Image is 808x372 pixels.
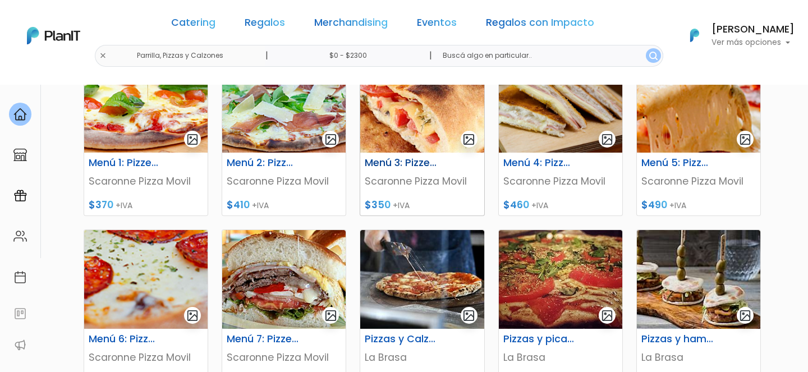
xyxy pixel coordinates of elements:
[503,350,618,365] p: La Brasa
[641,198,667,212] span: $490
[186,309,199,322] img: gallery-light
[669,200,686,211] span: +IVA
[89,174,203,189] p: Scaronne Pizza Movil
[84,53,208,216] a: gallery-light Menú 1: Pizzetas Scaronne Pizza Movil $370 +IVA
[227,174,341,189] p: Scaronne Pizza Movil
[636,53,761,216] a: gallery-light Menú 5: Pizzetas + Tablas de Fiambres y Quesos. Scaronne Pizza Movil $490 +IVA
[245,18,285,31] a: Regalos
[637,54,760,153] img: thumb_2-1_producto_5.png
[324,309,337,322] img: gallery-light
[739,133,752,146] img: gallery-light
[13,338,27,352] img: partners-52edf745621dab592f3b2c58e3bca9d71375a7ef29c3b500c9f145b62cc070d4.svg
[116,200,132,211] span: +IVA
[365,350,479,365] p: La Brasa
[13,307,27,320] img: feedback-78b5a0c8f98aac82b08bfc38622c3050aee476f2c9584af64705fc4e61158814.svg
[82,333,167,345] h6: Menú 6: Pizzetas + Tablas + Sándwiches Calientes
[13,229,27,243] img: people-662611757002400ad9ed0e3c099ab2801c6687ba6c219adb57efc949bc21e19d.svg
[499,230,622,329] img: thumb_50715919_2208337436153872_2953978489285378048_n.jpg
[227,198,250,212] span: $410
[393,200,410,211] span: +IVA
[486,18,594,31] a: Regalos con Impacto
[360,53,484,216] a: gallery-light Menú 3: Pizzetas + Calzones. Scaronne Pizza Movil $350 +IVA
[497,157,582,169] h6: Menú 4: Pizzetas + Sándwiches Calientes.
[13,189,27,203] img: campaigns-02234683943229c281be62815700db0a1741e53638e28bf9629b52c665b00959.svg
[358,157,443,169] h6: Menú 3: Pizzetas + Calzones.
[365,174,479,189] p: Scaronne Pizza Movil
[711,25,795,35] h6: [PERSON_NAME]
[82,157,167,169] h6: Menú 1: Pizzetas
[171,18,215,31] a: Catering
[89,198,113,212] span: $370
[358,333,443,345] h6: Pizzas y Calzones
[99,52,107,59] img: close-6986928ebcb1d6c9903e3b54e860dbc4d054630f23adef3a32610726dff6a82b.svg
[324,133,337,146] img: gallery-light
[499,54,622,153] img: thumb_WhatsApp_Image_2019-08-05_at_18.40-PhotoRoom__1_.png
[360,230,484,329] img: thumb_pizza.jpg
[635,333,720,345] h6: Pizzas y hamburguesas
[676,21,795,50] button: PlanIt Logo [PERSON_NAME] Ver más opciones
[601,133,614,146] img: gallery-light
[84,54,208,153] img: thumb_2-1_producto_7.png
[220,333,305,345] h6: Menú 7: Pizzetas + Chivitos de Lomo al Pan
[314,18,388,31] a: Merchandising
[739,309,752,322] img: gallery-light
[220,157,305,169] h6: Menú 2: Pizzetas Línea Premium
[429,49,432,62] p: |
[27,27,80,44] img: PlanIt Logo
[498,53,623,216] a: gallery-light Menú 4: Pizzetas + Sándwiches Calientes. Scaronne Pizza Movil $460 +IVA
[462,309,475,322] img: gallery-light
[641,174,756,189] p: Scaronne Pizza Movil
[641,350,756,365] p: La Brasa
[503,198,529,212] span: $460
[462,133,475,146] img: gallery-light
[365,198,391,212] span: $350
[227,350,341,365] p: Scaronne Pizza Movil
[434,45,663,67] input: Buscá algo en particular..
[13,108,27,121] img: home-e721727adea9d79c4d83392d1f703f7f8bce08238fde08b1acbfd93340b81755.svg
[13,148,27,162] img: marketplace-4ceaa7011d94191e9ded77b95e3339b90024bf715f7c57f8cf31f2d8c509eaba.svg
[222,54,346,153] img: thumb_2-1_portada_v2.png
[649,52,658,60] img: search_button-432b6d5273f82d61273b3651a40e1bd1b912527efae98b1b7a1b2c0702e16a8d.svg
[13,270,27,284] img: calendar-87d922413cdce8b2cf7b7f5f62616a5cf9e4887200fb71536465627b3292af00.svg
[637,230,760,329] img: thumb_Banner-pitabroodje-kipburger-2020M03-1200x600-3.jpg
[503,174,618,189] p: Scaronne Pizza Movil
[497,333,582,345] h6: Pizzas y picada de parrilla
[360,54,484,153] img: thumb_2-1_calzone.png
[265,49,268,62] p: |
[682,23,707,48] img: PlanIt Logo
[601,309,614,322] img: gallery-light
[252,200,269,211] span: +IVA
[58,11,162,33] div: ¿Necesitás ayuda?
[222,53,346,216] a: gallery-light Menú 2: Pizzetas Línea Premium Scaronne Pizza Movil $410 +IVA
[222,230,346,329] img: thumb_2-1_chivito.png
[417,18,457,31] a: Eventos
[84,230,208,329] img: thumb_2-1_producto_3.png
[711,39,795,47] p: Ver más opciones
[186,133,199,146] img: gallery-light
[531,200,548,211] span: +IVA
[89,350,203,365] p: Scaronne Pizza Movil
[635,157,720,169] h6: Menú 5: Pizzetas + Tablas de Fiambres y Quesos.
